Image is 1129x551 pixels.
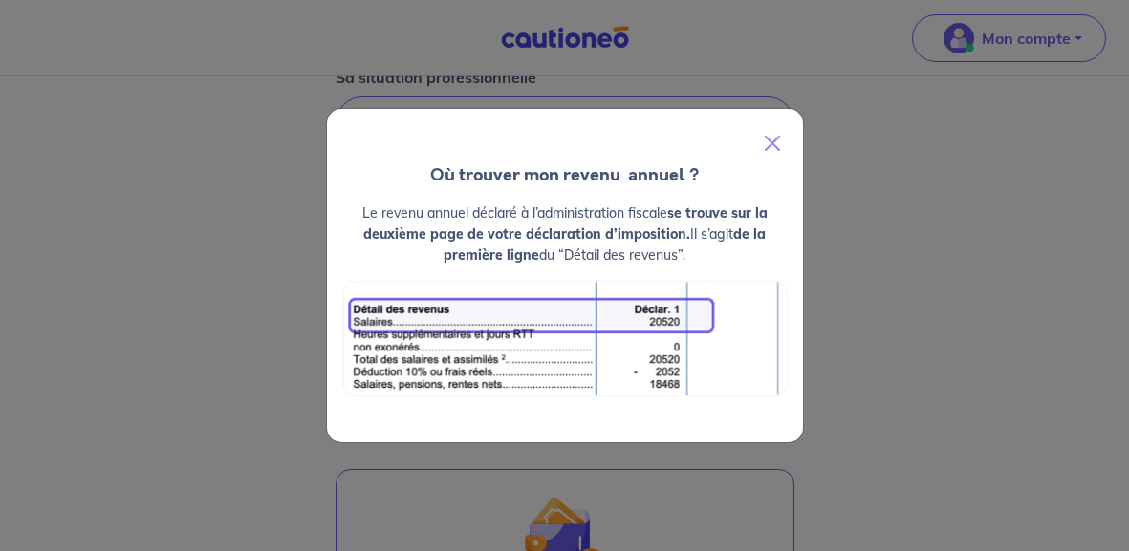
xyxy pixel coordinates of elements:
button: Close [749,117,795,170]
h4: Où trouver mon revenu annuel ? [327,162,803,187]
strong: de la première ligne [444,225,766,264]
p: Le revenu annuel déclaré à l’administration fiscale Il s’agit du “Détail des revenus”. [342,202,788,265]
strong: se trouve sur la deuxième page de votre déclaration d’imposition. [363,204,768,243]
img: exemple_revenu.png [342,281,788,396]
